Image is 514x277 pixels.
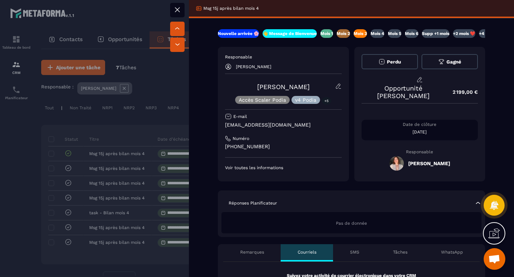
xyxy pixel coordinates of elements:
p: E-mail [233,114,247,119]
p: Remarques [240,249,264,255]
p: WhatsApp [441,249,463,255]
p: Date de clôture [362,122,478,127]
p: +5 [322,97,331,105]
span: Perdu [387,59,401,65]
h5: [PERSON_NAME] [408,161,450,166]
p: Tâches [393,249,407,255]
p: v4 Podia [295,97,316,102]
p: Responsable [225,54,342,60]
p: Courriels [298,249,316,255]
p: [PERSON_NAME] [236,64,271,69]
p: [EMAIL_ADDRESS][DOMAIN_NAME] [225,122,342,128]
span: Pas de donnée [336,221,367,226]
p: Réponses Planificateur [229,200,277,206]
p: Accès Scaler Podia [239,97,286,102]
p: Voir toutes les informations [225,165,342,171]
p: [DATE] [362,129,478,135]
p: [PHONE_NUMBER] [225,143,342,150]
div: Ouvrir le chat [484,248,505,270]
button: Perdu [362,54,418,69]
span: Gagné [446,59,461,65]
p: SMS [350,249,359,255]
p: Numéro [233,136,249,141]
p: 2 199,00 € [445,85,478,99]
button: Gagné [422,54,478,69]
a: [PERSON_NAME] [257,83,310,91]
p: Opportunité [PERSON_NAME] [362,84,446,100]
p: Responsable [362,149,478,154]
